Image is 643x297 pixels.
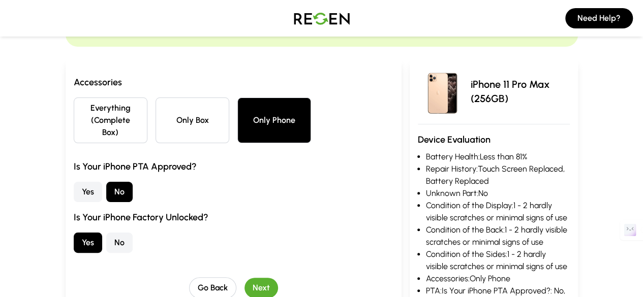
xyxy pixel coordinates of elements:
[156,97,229,143] button: Only Box
[74,75,393,89] h3: Accessories
[565,8,633,28] button: Need Help?
[74,97,147,143] button: Everything (Complete Box)
[74,210,393,224] h3: Is Your iPhone Factory Unlocked?
[74,233,102,253] button: Yes
[418,67,467,116] img: iPhone 11 Pro Max
[426,273,570,285] li: Accessories: Only Phone
[471,77,570,106] p: iPhone 11 Pro Max (256GB)
[106,233,133,253] button: No
[426,248,570,273] li: Condition of the Sides: 1 - 2 hardly visible scratches or minimal signs of use
[426,224,570,248] li: Condition of the Back: 1 - 2 hardly visible scratches or minimal signs of use
[237,97,311,143] button: Only Phone
[286,4,357,32] img: Logo
[426,151,570,163] li: Battery Health: Less than 81%
[426,200,570,224] li: Condition of the Display: 1 - 2 hardly visible scratches or minimal signs of use
[426,163,570,187] li: Repair History: Touch Screen Replaced, Battery Replaced
[74,159,393,174] h3: Is Your iPhone PTA Approved?
[106,182,133,202] button: No
[426,187,570,200] li: Unknown Part: No
[74,182,102,202] button: Yes
[418,133,570,147] h3: Device Evaluation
